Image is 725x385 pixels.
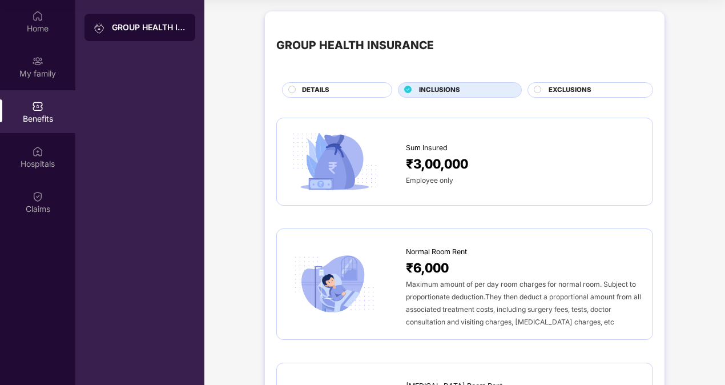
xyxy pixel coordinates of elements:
span: Sum Insured [406,142,448,154]
span: Maximum amount of per day room charges for normal room. Subject to proportionate deduction.They t... [406,280,641,326]
img: icon [288,130,381,194]
div: GROUP HEALTH INSURANCE [112,22,186,33]
img: svg+xml;base64,PHN2ZyBpZD0iSG9zcGl0YWxzIiB4bWxucz0iaHR0cDovL3d3dy53My5vcmcvMjAwMC9zdmciIHdpZHRoPS... [32,146,43,157]
span: ₹6,000 [406,258,449,278]
span: INCLUSIONS [419,85,460,95]
img: svg+xml;base64,PHN2ZyBpZD0iQmVuZWZpdHMiIHhtbG5zPSJodHRwOi8vd3d3LnczLm9yZy8yMDAwL3N2ZyIgd2lkdGg9Ij... [32,101,43,112]
span: ₹3,00,000 [406,154,468,174]
img: icon [288,252,381,316]
img: svg+xml;base64,PHN2ZyBpZD0iQ2xhaW0iIHhtbG5zPSJodHRwOi8vd3d3LnczLm9yZy8yMDAwL3N2ZyIgd2lkdGg9IjIwIi... [32,191,43,202]
img: svg+xml;base64,PHN2ZyB3aWR0aD0iMjAiIGhlaWdodD0iMjAiIHZpZXdCb3g9IjAgMCAyMCAyMCIgZmlsbD0ibm9uZSIgeG... [94,22,105,34]
span: Employee only [406,176,453,185]
img: svg+xml;base64,PHN2ZyB3aWR0aD0iMjAiIGhlaWdodD0iMjAiIHZpZXdCb3g9IjAgMCAyMCAyMCIgZmlsbD0ibm9uZSIgeG... [32,55,43,67]
span: DETAILS [302,85,329,95]
span: Normal Room Rent [406,246,467,258]
span: EXCLUSIONS [549,85,591,95]
div: GROUP HEALTH INSURANCE [276,37,434,54]
img: svg+xml;base64,PHN2ZyBpZD0iSG9tZSIgeG1sbnM9Imh0dHA6Ly93d3cudzMub3JnLzIwMDAvc3ZnIiB3aWR0aD0iMjAiIG... [32,10,43,22]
